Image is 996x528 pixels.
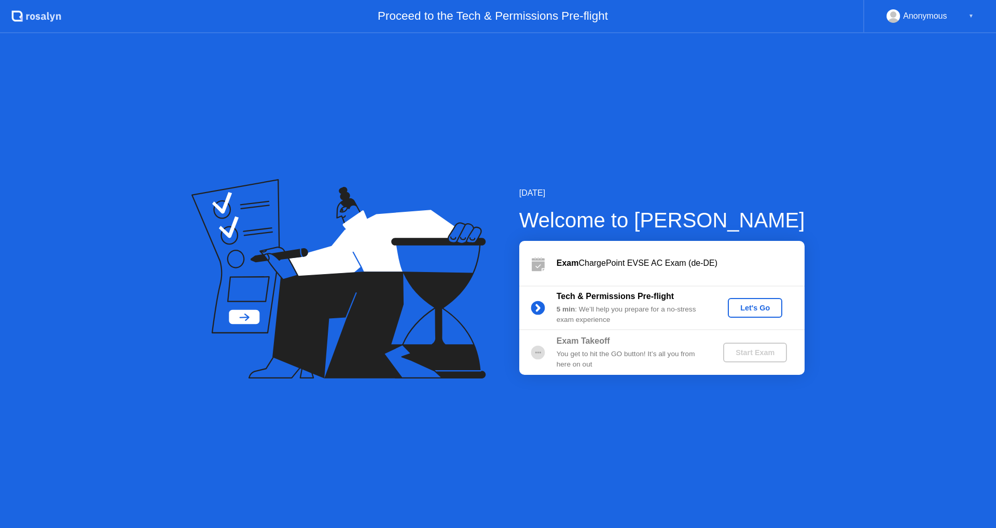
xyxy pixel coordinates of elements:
div: Anonymous [903,9,947,23]
b: 5 min [557,305,575,313]
div: Let's Go [732,304,778,312]
b: Exam Takeoff [557,336,610,345]
div: [DATE] [519,187,805,199]
b: Tech & Permissions Pre-flight [557,292,674,301]
button: Start Exam [723,343,787,362]
div: Welcome to [PERSON_NAME] [519,205,805,236]
div: ▼ [969,9,974,23]
div: : We’ll help you prepare for a no-stress exam experience [557,304,706,326]
b: Exam [557,259,579,267]
div: Start Exam [727,348,783,357]
div: You get to hit the GO button! It’s all you from here on out [557,349,706,370]
div: ChargePoint EVSE AC Exam (de-DE) [557,257,805,269]
button: Let's Go [728,298,782,318]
